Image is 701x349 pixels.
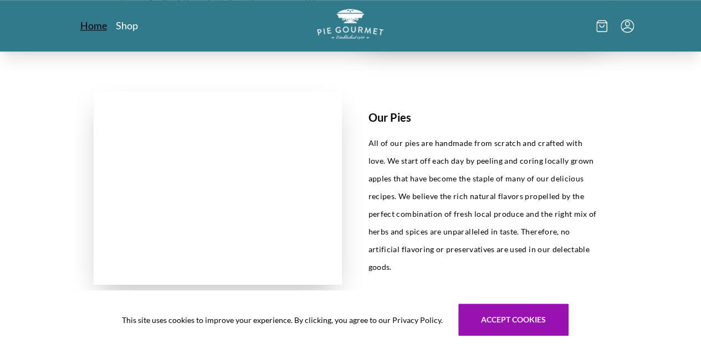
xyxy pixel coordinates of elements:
a: Logo [317,9,383,43]
span: This site uses cookies to improve your experience. By clicking, you agree to our Privacy Policy. [122,314,443,326]
h1: Our Pies [369,109,599,126]
img: logo [317,9,383,39]
a: Shop [116,19,138,32]
button: Accept cookies [458,304,569,336]
button: Menu [621,19,634,33]
img: pies [94,91,342,235]
a: Home [80,19,107,32]
p: All of our pies are handmade from scratch and crafted with love. We start off each day by peeling... [369,134,599,276]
